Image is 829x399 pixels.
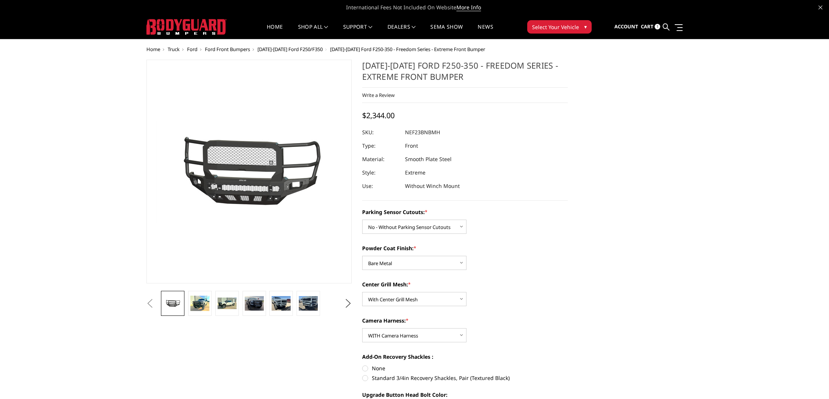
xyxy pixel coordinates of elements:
[405,166,425,179] dd: Extreme
[478,24,493,39] a: News
[641,23,654,30] span: Cart
[257,46,323,53] a: [DATE]-[DATE] Ford F250/F350
[405,139,418,153] dd: Front
[362,92,395,98] a: Write a Review
[362,166,399,179] dt: Style:
[614,23,638,30] span: Account
[362,374,568,382] label: Standard 3/4in Recovery Shackles, Pair (Textured Black)
[343,24,373,39] a: Support
[362,126,399,139] dt: SKU:
[655,24,660,29] span: 1
[641,17,660,37] a: Cart 1
[405,153,452,166] dd: Smooth Plate Steel
[362,317,568,324] label: Camera Harness:
[362,244,568,252] label: Powder Coat Finish:
[205,46,250,53] a: Ford Front Bumpers
[218,298,237,309] img: 2023-2025 Ford F250-350 - Freedom Series - Extreme Front Bumper
[430,24,463,39] a: SEMA Show
[527,20,592,34] button: Select Your Vehicle
[245,296,264,311] img: 2023-2025 Ford F250-350 - Freedom Series - Extreme Front Bumper
[187,46,197,53] a: Ford
[146,19,227,35] img: BODYGUARD BUMPERS
[532,23,579,31] span: Select Your Vehicle
[146,46,160,53] a: Home
[299,296,318,310] img: 2023-2025 Ford F250-350 - Freedom Series - Extreme Front Bumper
[362,179,399,193] dt: Use:
[456,4,481,11] a: More Info
[584,23,587,31] span: ▾
[362,60,568,88] h1: [DATE]-[DATE] Ford F250-350 - Freedom Series - Extreme Front Bumper
[614,17,638,37] a: Account
[330,46,485,53] span: [DATE]-[DATE] Ford F250-350 - Freedom Series - Extreme Front Bumper
[405,126,440,139] dd: NEF23BNBMH
[362,364,568,372] label: None
[362,139,399,153] dt: Type:
[362,391,568,399] label: Upgrade Button Head Bolt Color:
[272,296,291,310] img: 2023-2025 Ford F250-350 - Freedom Series - Extreme Front Bumper
[387,24,416,39] a: Dealers
[267,24,283,39] a: Home
[362,208,568,216] label: Parking Sensor Cutouts:
[405,179,460,193] dd: Without Winch Mount
[342,298,354,309] button: Next
[298,24,328,39] a: shop all
[362,280,568,288] label: Center Grill Mesh:
[168,46,180,53] a: Truck
[362,353,568,361] label: Add-On Recovery Shackles :
[146,60,352,283] a: 2023-2025 Ford F250-350 - Freedom Series - Extreme Front Bumper
[145,298,156,309] button: Previous
[362,153,399,166] dt: Material:
[362,110,395,120] span: $2,344.00
[190,296,209,311] img: 2023-2025 Ford F250-350 - Freedom Series - Extreme Front Bumper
